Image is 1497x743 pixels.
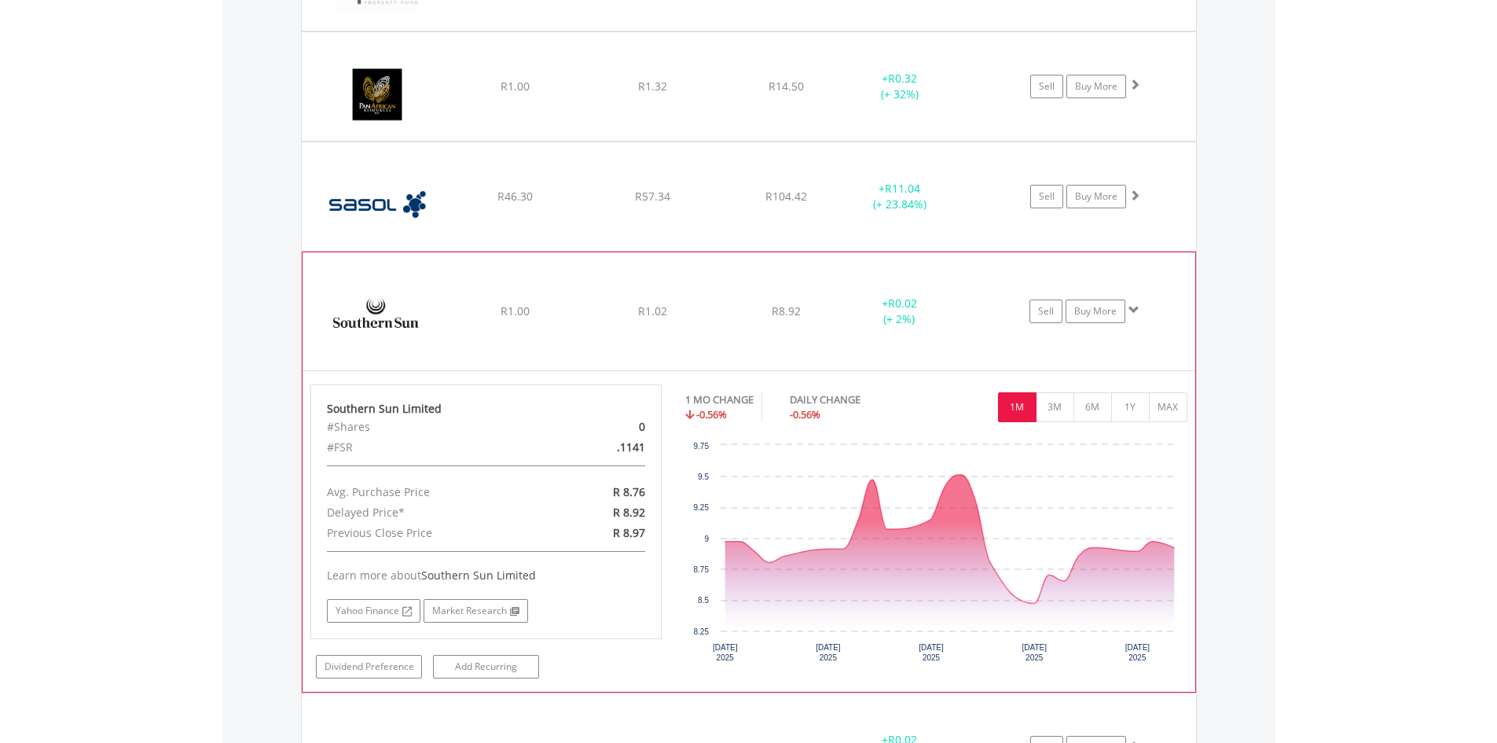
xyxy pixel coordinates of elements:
[1066,75,1126,98] a: Buy More
[685,437,1187,673] div: Chart. Highcharts interactive chart.
[315,523,543,543] div: Previous Close Price
[497,189,533,204] span: R46.30
[327,568,646,583] div: Learn more about
[501,303,530,318] span: R1.00
[698,473,709,481] text: 9.5
[433,655,539,679] a: Add Recurring
[1029,300,1062,323] a: Sell
[816,643,841,662] text: [DATE] 2025
[310,162,445,247] img: EQU.ZA.SOL.png
[1066,300,1125,323] a: Buy More
[315,437,543,458] div: #FSR
[685,437,1187,673] svg: Interactive chart
[769,79,804,94] span: R14.50
[543,417,657,437] div: 0
[635,189,670,204] span: R57.34
[840,296,958,327] div: + (+ 2%)
[919,643,944,662] text: [DATE] 2025
[613,525,645,540] span: R 8.97
[1149,392,1187,422] button: MAX
[1111,392,1150,422] button: 1Y
[613,505,645,520] span: R 8.92
[310,272,446,366] img: EQU.ZA.SSU.png
[772,303,801,318] span: R8.92
[1030,185,1063,208] a: Sell
[638,303,667,318] span: R1.02
[1022,643,1047,662] text: [DATE] 2025
[327,599,420,623] a: Yahoo Finance
[888,296,917,311] span: R0.02
[888,71,917,86] span: R0.32
[1030,75,1063,98] a: Sell
[1036,392,1074,422] button: 3M
[1073,392,1112,422] button: 6M
[841,181,959,212] div: + (+ 23.84%)
[790,392,915,407] div: DAILY CHANGE
[1066,185,1126,208] a: Buy More
[841,71,959,102] div: + (+ 32%)
[327,401,646,417] div: Southern Sun Limited
[315,417,543,437] div: #Shares
[421,568,536,583] span: Southern Sun Limited
[696,407,727,421] span: -0.56%
[315,502,543,523] div: Delayed Price*
[638,79,667,94] span: R1.32
[704,535,709,543] text: 9
[790,407,820,421] span: -0.56%
[713,643,738,662] text: [DATE] 2025
[1125,643,1150,662] text: [DATE] 2025
[685,392,754,407] div: 1 MO CHANGE
[501,79,530,94] span: R1.00
[694,565,710,574] text: 8.75
[424,599,528,623] a: Market Research
[613,484,645,499] span: R 8.76
[694,503,710,512] text: 9.25
[698,596,709,605] text: 8.5
[310,52,445,137] img: EQU.ZA.PAN.png
[694,442,710,451] text: 9.75
[316,655,422,679] a: Dividend Preference
[998,392,1037,422] button: 1M
[765,189,807,204] span: R104.42
[885,181,920,196] span: R11.04
[315,482,543,502] div: Avg. Purchase Price
[543,437,657,458] div: .1141
[694,627,710,636] text: 8.25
